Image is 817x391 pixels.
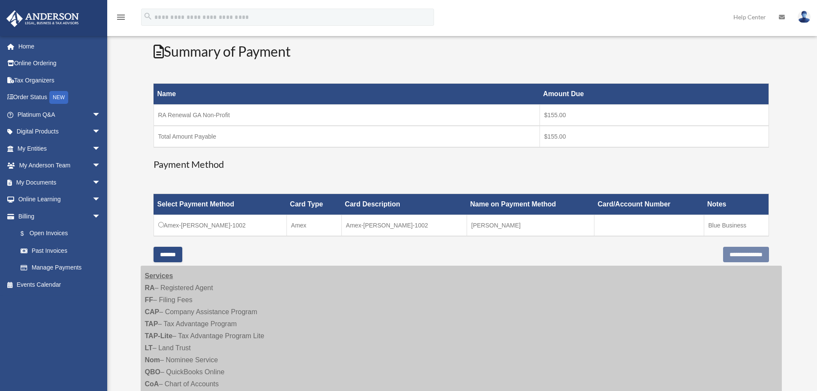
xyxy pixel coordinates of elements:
[6,89,114,106] a: Order StatusNEW
[6,140,114,157] a: My Entitiesarrow_drop_down
[4,10,81,27] img: Anderson Advisors Platinum Portal
[145,272,173,279] strong: Services
[540,105,769,126] td: $155.00
[6,38,114,55] a: Home
[286,215,341,236] td: Amex
[145,308,160,315] strong: CAP
[12,242,109,259] a: Past Invoices
[145,284,155,291] strong: RA
[540,126,769,147] td: $155.00
[154,105,540,126] td: RA Renewal GA Non-Profit
[25,228,30,239] span: $
[594,194,704,215] th: Card/Account Number
[154,215,286,236] td: Amex-[PERSON_NAME]-1002
[704,194,769,215] th: Notes
[92,123,109,141] span: arrow_drop_down
[154,194,286,215] th: Select Payment Method
[92,106,109,124] span: arrow_drop_down
[143,12,153,21] i: search
[6,208,109,225] a: Billingarrow_drop_down
[92,191,109,209] span: arrow_drop_down
[154,158,769,171] h3: Payment Method
[12,259,109,276] a: Manage Payments
[6,276,114,293] a: Events Calendar
[341,194,467,215] th: Card Description
[92,208,109,225] span: arrow_drop_down
[6,191,114,208] a: Online Learningarrow_drop_down
[145,368,160,376] strong: QBO
[12,225,105,242] a: $Open Invoices
[798,11,811,23] img: User Pic
[704,215,769,236] td: Blue Business
[6,106,114,123] a: Platinum Q&Aarrow_drop_down
[145,356,160,364] strong: Nom
[145,332,173,339] strong: TAP-Lite
[92,140,109,158] span: arrow_drop_down
[6,157,114,174] a: My Anderson Teamarrow_drop_down
[467,194,594,215] th: Name on Payment Method
[154,84,540,105] th: Name
[467,215,594,236] td: [PERSON_NAME]
[145,344,153,352] strong: LT
[154,126,540,147] td: Total Amount Payable
[92,174,109,191] span: arrow_drop_down
[116,12,126,22] i: menu
[49,91,68,104] div: NEW
[145,320,158,327] strong: TAP
[145,380,159,388] strong: CoA
[92,157,109,175] span: arrow_drop_down
[6,123,114,140] a: Digital Productsarrow_drop_down
[341,215,467,236] td: Amex-[PERSON_NAME]-1002
[540,84,769,105] th: Amount Due
[286,194,341,215] th: Card Type
[6,55,114,72] a: Online Ordering
[145,296,154,303] strong: FF
[6,174,114,191] a: My Documentsarrow_drop_down
[6,72,114,89] a: Tax Organizers
[116,15,126,22] a: menu
[154,42,769,61] h2: Summary of Payment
